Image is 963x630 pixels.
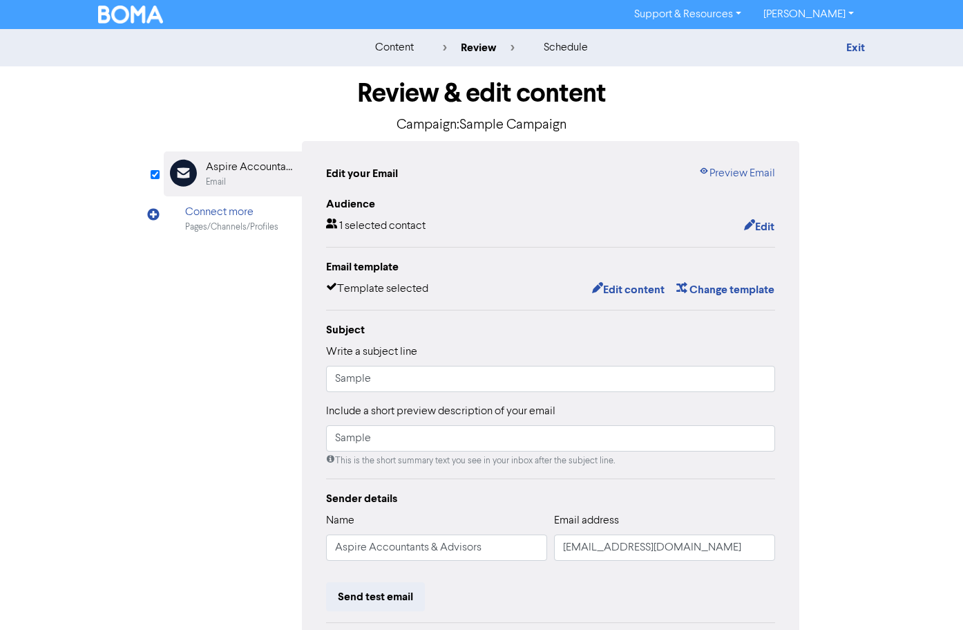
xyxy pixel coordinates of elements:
button: Edit [743,218,775,236]
div: Audience [326,196,775,212]
iframe: Chat Widget [894,564,963,630]
div: This is the short summary text you see in your inbox after the subject line. [326,454,775,467]
button: Edit content [591,281,665,299]
button: Change template [676,281,775,299]
div: schedule [544,39,588,56]
div: Subject [326,322,775,338]
div: Connect more [185,204,278,221]
p: Campaign: Sample Campaign [164,115,799,136]
div: Template selected [326,281,428,299]
div: Connect morePages/Channels/Profiles [164,196,302,241]
a: Exit [846,41,865,55]
div: Edit your Email [326,165,398,182]
img: BOMA Logo [98,6,163,24]
a: Support & Resources [623,3,752,26]
label: Email address [554,512,619,529]
div: Email template [326,259,775,275]
div: Pages/Channels/Profiles [185,221,278,234]
div: content [375,39,414,56]
button: Send test email [326,582,425,611]
h1: Review & edit content [164,77,799,109]
div: Sender details [326,490,775,507]
label: Write a subject line [326,344,417,360]
a: Preview Email [698,165,775,182]
div: 1 selected contact [326,218,426,236]
label: Include a short preview description of your email [326,403,555,420]
div: review [443,39,515,56]
div: Email [206,176,226,189]
label: Name [326,512,354,529]
div: Aspire Accountants & AdvisorsEmail [164,151,302,196]
a: [PERSON_NAME] [752,3,865,26]
div: Aspire Accountants & Advisors [206,159,294,176]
